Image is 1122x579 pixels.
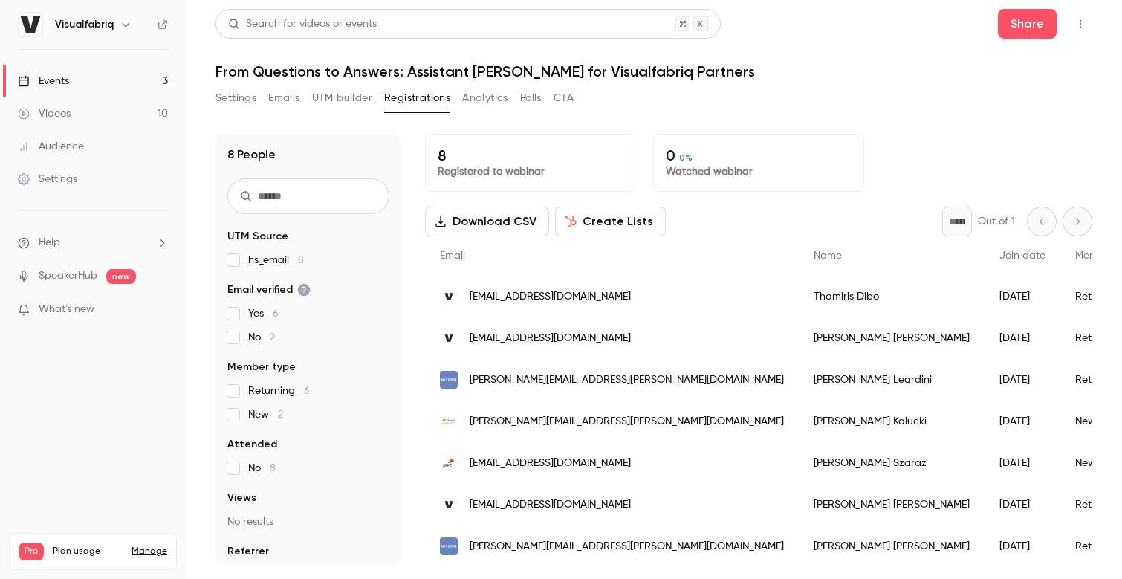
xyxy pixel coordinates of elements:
p: Out of 1 [978,214,1015,229]
img: Visualfabriq [19,13,42,36]
div: [DATE] [985,317,1060,359]
span: 2 [278,410,283,420]
span: 6 [273,308,279,319]
p: Registered to webinar [438,164,623,179]
span: Plan usage [53,546,123,557]
button: UTM builder [312,86,372,110]
li: help-dropdown-opener [18,235,168,250]
div: [DATE] [985,359,1060,401]
div: Audience [18,139,84,154]
div: [PERSON_NAME] Szaraz [799,442,985,484]
img: bpx.pl [440,413,458,430]
img: nttdata.com [440,371,458,389]
button: CTA [554,86,574,110]
span: What's new [39,302,94,317]
div: Thamiris Dibo [799,276,985,317]
div: [DATE] [985,484,1060,525]
span: Email verified [227,282,311,297]
div: Search for videos or events [228,16,377,32]
span: 0 % [679,152,693,163]
button: Analytics [462,86,508,110]
button: Download CSV [425,207,549,236]
span: [PERSON_NAME][EMAIL_ADDRESS][PERSON_NAME][DOMAIN_NAME] [470,539,784,554]
span: [EMAIL_ADDRESS][DOMAIN_NAME] [470,331,631,346]
span: [EMAIL_ADDRESS][DOMAIN_NAME] [470,456,631,471]
div: [PERSON_NAME] [PERSON_NAME] [799,484,985,525]
img: visualfabriq.com [440,496,458,514]
span: 2 [270,332,275,343]
div: [PERSON_NAME] [PERSON_NAME] [799,317,985,359]
span: [EMAIL_ADDRESS][DOMAIN_NAME] [470,289,631,305]
span: Name [814,250,842,261]
p: Watched webinar [666,164,851,179]
span: Views [227,491,256,505]
span: Returning [248,384,310,398]
span: [EMAIL_ADDRESS][DOMAIN_NAME] [470,497,631,513]
h6: Visualfabriq [55,17,114,32]
button: Registrations [384,86,450,110]
button: Emails [268,86,299,110]
h1: 8 People [227,146,276,164]
img: visualfabriq.com [440,288,458,305]
button: Create Lists [555,207,666,236]
span: Email [440,250,465,261]
img: visualfabriq.com [440,329,458,347]
span: New [248,407,283,422]
div: [PERSON_NAME] [PERSON_NAME] [799,525,985,567]
span: Pro [19,543,44,560]
span: Member type [227,360,296,375]
p: 8 [438,146,623,164]
img: pwc.com [440,454,458,472]
div: Videos [18,106,71,121]
span: No [248,461,276,476]
p: 0 [666,146,851,164]
span: hs_email [248,253,304,268]
span: [PERSON_NAME][EMAIL_ADDRESS][PERSON_NAME][DOMAIN_NAME] [470,372,784,388]
span: Attended [227,437,277,452]
span: 6 [304,386,310,396]
div: Settings [18,172,77,187]
span: new [106,269,136,284]
span: 8 [298,255,304,265]
div: [PERSON_NAME] Leardini [799,359,985,401]
div: Events [18,74,69,88]
span: [PERSON_NAME][EMAIL_ADDRESS][PERSON_NAME][DOMAIN_NAME] [470,414,784,430]
button: Polls [520,86,542,110]
a: Manage [132,546,167,557]
button: Settings [215,86,256,110]
span: UTM Source [227,229,288,244]
span: Help [39,235,60,250]
span: Yes [248,306,279,321]
div: [DATE] [985,442,1060,484]
h1: From Questions to Answers: Assistant [PERSON_NAME] for Visualfabriq Partners [215,62,1092,80]
span: 8 [270,463,276,473]
div: [DATE] [985,276,1060,317]
img: nttdata.com [440,537,458,555]
div: [PERSON_NAME] Kalucki [799,401,985,442]
span: Referrer [227,544,269,559]
div: [DATE] [985,401,1060,442]
button: Share [998,9,1057,39]
a: SpeakerHub [39,268,97,284]
div: [DATE] [985,525,1060,567]
span: Join date [999,250,1045,261]
p: No results [227,514,389,529]
span: No [248,330,275,345]
iframe: Noticeable Trigger [150,303,168,317]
